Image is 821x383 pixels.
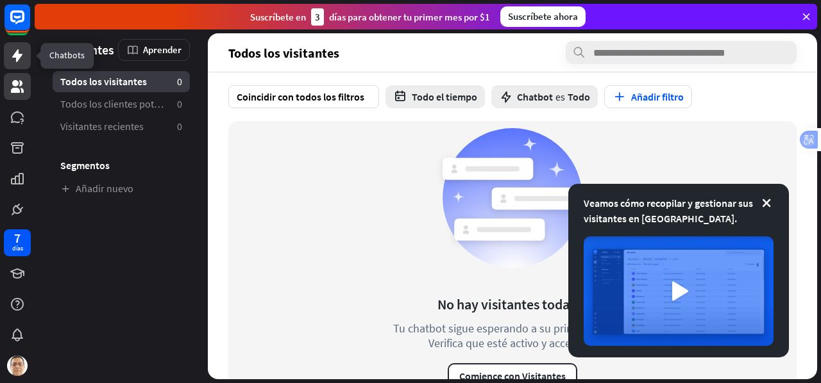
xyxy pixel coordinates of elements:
[10,5,49,44] button: Abrir el widget de chat LiveChat
[177,97,182,110] font: 0
[329,11,490,23] font: días para obtener tu primer mes por $1
[60,120,144,133] font: Visitantes recientes
[568,90,590,103] font: Todo
[385,85,485,108] button: Todo el tiempo
[12,244,23,252] font: días
[53,116,190,137] a: Visitantes recientes 0
[508,10,578,22] font: Suscríbete ahora
[237,90,364,103] font: Coincidir con todos los filtros
[76,182,133,195] font: Añadir nuevo
[250,11,306,23] font: Suscríbete en
[517,90,553,103] font: Chatbot
[60,42,114,58] font: Visitantes
[555,90,565,103] font: es
[53,94,190,115] a: Todos los clientes potenciales 0
[228,45,339,61] font: Todos los visitantes
[60,97,189,110] font: Todos los clientes potenciales
[437,295,588,313] font: No hay visitantes todavía
[4,229,31,256] a: 7 días
[584,236,774,346] img: imagen
[143,44,182,56] font: Aprender
[60,75,147,88] font: Todos los visitantes
[177,120,182,133] font: 0
[60,159,110,172] font: Segmentos
[631,90,684,103] font: Añadir filtro
[584,197,753,225] font: Veamos cómo recopilar y gestionar sus visitantes en [GEOGRAPHIC_DATA].
[315,11,320,23] font: 3
[393,321,632,350] font: Tu chatbot sigue esperando a su primer visitante. Verifica que esté activo y accesible.
[14,230,21,246] font: 7
[412,90,477,103] font: Todo el tiempo
[459,370,566,382] font: Comience con Visitantes
[604,85,692,108] button: Añadir filtro
[177,75,182,88] font: 0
